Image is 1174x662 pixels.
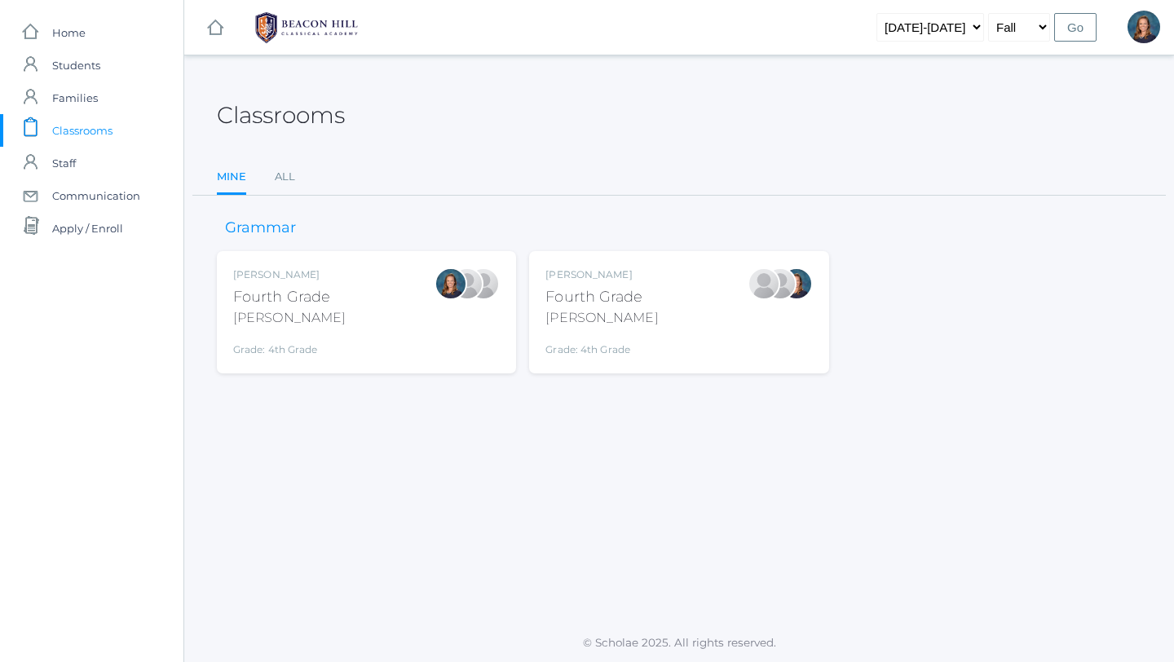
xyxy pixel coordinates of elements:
div: Lydia Chaffin [451,267,483,300]
span: Students [52,49,100,82]
p: © Scholae 2025. All rights reserved. [184,634,1174,651]
span: Communication [52,179,140,212]
div: [PERSON_NAME] [233,267,346,282]
a: All [275,161,295,193]
div: Ellie Bradley [435,267,467,300]
span: Classrooms [52,114,113,147]
span: Apply / Enroll [52,212,123,245]
span: Families [52,82,98,114]
div: [PERSON_NAME] [233,308,346,328]
span: Staff [52,147,76,179]
input: Go [1054,13,1097,42]
span: Home [52,16,86,49]
div: Grade: 4th Grade [233,334,346,357]
div: Heather Porter [467,267,500,300]
div: Heather Porter [764,267,797,300]
h2: Classrooms [217,103,345,128]
img: BHCALogos-05-308ed15e86a5a0abce9b8dd61676a3503ac9727e845dece92d48e8588c001991.png [245,7,368,48]
div: [PERSON_NAME] [545,267,658,282]
div: Fourth Grade [233,286,346,308]
div: Fourth Grade [545,286,658,308]
a: Mine [217,161,246,196]
div: Lydia Chaffin [748,267,780,300]
div: Grade: 4th Grade [545,334,658,357]
h3: Grammar [217,220,304,236]
div: Ellie Bradley [780,267,813,300]
div: Ellie Bradley [1128,11,1160,43]
div: [PERSON_NAME] [545,308,658,328]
